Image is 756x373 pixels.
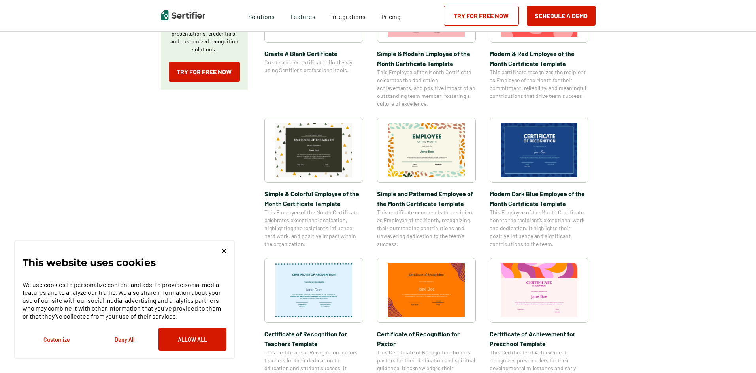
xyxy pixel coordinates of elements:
[275,123,352,177] img: Simple & Colorful Employee of the Month Certificate Template
[264,49,363,58] span: Create A Blank Certificate
[222,249,226,253] img: Cookie Popup Close
[248,11,275,21] span: Solutions
[377,329,476,349] span: Certificate of Recognition for Pastor
[23,328,90,351] button: Customize
[377,189,476,208] span: Simple and Patterned Employee of the Month Certificate Template
[158,328,226,351] button: Allow All
[490,329,588,349] span: Certificate of Achievement for Preschool Template
[490,189,588,208] span: Modern Dark Blue Employee of the Month Certificate Template
[527,6,596,26] button: Schedule a Demo
[490,49,588,68] span: Modern & Red Employee of the Month Certificate Template
[490,208,588,248] span: This Employee of the Month Certificate honors the recipient’s exceptional work and dedication. It...
[23,259,156,266] p: This website uses cookies
[169,14,240,53] p: Create a blank certificate with Sertifier for professional presentations, credentials, and custom...
[377,118,476,248] a: Simple and Patterned Employee of the Month Certificate TemplateSimple and Patterned Employee of t...
[161,10,205,20] img: Sertifier | Digital Credentialing Platform
[490,68,588,100] span: This certificate recognizes the recipient as Employee of the Month for their commitment, reliabil...
[169,62,240,82] a: Try for Free Now
[264,118,363,248] a: Simple & Colorful Employee of the Month Certificate TemplateSimple & Colorful Employee of the Mon...
[490,118,588,248] a: Modern Dark Blue Employee of the Month Certificate TemplateModern Dark Blue Employee of the Month...
[501,263,577,317] img: Certificate of Achievement for Preschool Template
[388,263,465,317] img: Certificate of Recognition for Pastor
[377,49,476,68] span: Simple & Modern Employee of the Month Certificate Template
[264,208,363,248] span: This Employee of the Month Certificate celebrates exceptional dedication, highlighting the recipi...
[377,208,476,248] span: This certificate commends the recipient as Employee of the Month, recognizing their outstanding c...
[331,13,366,20] span: Integrations
[275,263,352,317] img: Certificate of Recognition for Teachers Template
[501,123,577,177] img: Modern Dark Blue Employee of the Month Certificate Template
[381,11,401,21] a: Pricing
[444,6,519,26] a: Try for Free Now
[264,58,363,74] span: Create a blank certificate effortlessly using Sertifier’s professional tools.
[388,123,465,177] img: Simple and Patterned Employee of the Month Certificate Template
[290,11,315,21] span: Features
[331,11,366,21] a: Integrations
[90,328,158,351] button: Deny All
[381,13,401,20] span: Pricing
[264,189,363,208] span: Simple & Colorful Employee of the Month Certificate Template
[377,68,476,108] span: This Employee of the Month Certificate celebrates the dedication, achievements, and positive impa...
[23,281,226,320] p: We use cookies to personalize content and ads, to provide social media features and to analyze ou...
[264,329,363,349] span: Certificate of Recognition for Teachers Template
